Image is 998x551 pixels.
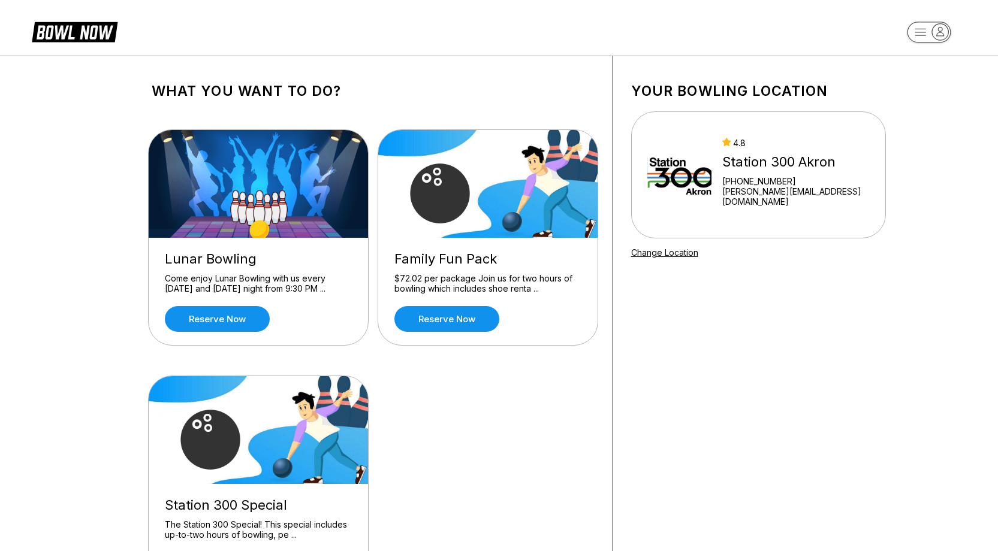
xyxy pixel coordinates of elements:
div: 4.8 [722,138,870,148]
div: [PHONE_NUMBER] [722,176,870,186]
div: Come enjoy Lunar Bowling with us every [DATE] and [DATE] night from 9:30 PM ... [165,273,352,294]
div: Station 300 Special [165,497,352,513]
a: Change Location [631,247,698,258]
a: [PERSON_NAME][EMAIL_ADDRESS][DOMAIN_NAME] [722,186,870,207]
img: Lunar Bowling [149,130,369,238]
img: Station 300 Akron [647,130,711,220]
div: $72.02 per package Join us for two hours of bowling which includes shoe renta ... [394,273,581,294]
img: Station 300 Special [149,376,369,484]
div: Station 300 Akron [722,154,870,170]
img: Family Fun Pack [378,130,599,238]
a: Reserve now [394,306,499,332]
div: Lunar Bowling [165,251,352,267]
h1: What you want to do? [152,83,595,99]
h1: Your bowling location [631,83,886,99]
div: The Station 300 Special! This special includes up-to-two hours of bowling, pe ... [165,519,352,540]
div: Family Fun Pack [394,251,581,267]
a: Reserve now [165,306,270,332]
